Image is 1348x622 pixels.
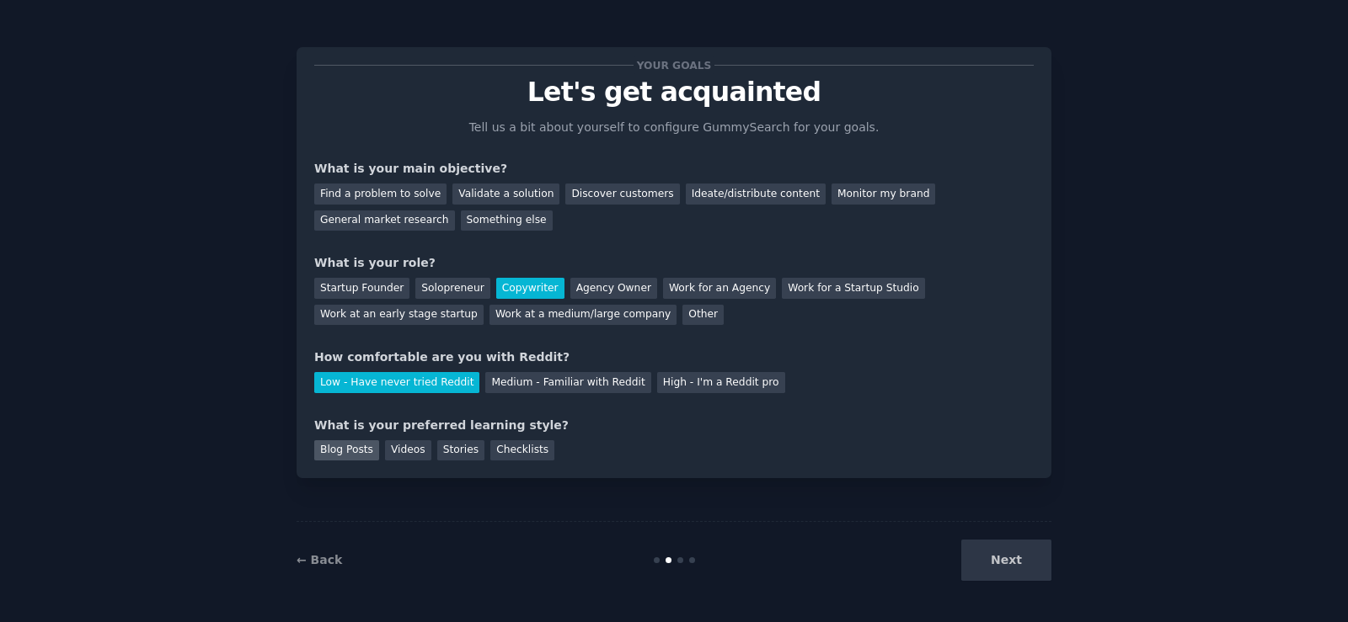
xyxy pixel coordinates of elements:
div: Something else [461,210,553,231]
div: Stories [437,440,484,461]
div: Agency Owner [570,278,657,299]
a: ← Back [297,553,342,566]
span: Your goals [634,56,714,74]
div: Blog Posts [314,440,379,461]
p: Tell us a bit about yourself to configure GummySearch for your goals. [462,119,886,136]
div: High - I'm a Reddit pro [657,372,785,393]
div: What is your preferred learning style? [314,417,1034,434]
div: Solopreneur [415,278,489,299]
div: Find a problem to solve [314,183,447,205]
div: Monitor my brand [832,183,935,205]
p: Let's get acquainted [314,77,1034,107]
div: Discover customers [565,183,679,205]
div: Work for a Startup Studio [782,278,924,299]
div: Work at a medium/large company [489,305,677,326]
div: Startup Founder [314,278,409,299]
div: Videos [385,440,431,461]
div: What is your role? [314,254,1034,272]
div: Medium - Familiar with Reddit [485,372,650,393]
div: Ideate/distribute content [686,183,826,205]
div: Low - Have never tried Reddit [314,372,479,393]
div: Checklists [490,440,554,461]
div: Work for an Agency [663,278,776,299]
div: How comfortable are you with Reddit? [314,348,1034,366]
div: Work at an early stage startup [314,305,484,326]
div: General market research [314,210,455,231]
div: Other [682,305,724,326]
div: Validate a solution [452,183,559,205]
div: What is your main objective? [314,160,1034,178]
div: Copywriter [496,278,564,299]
